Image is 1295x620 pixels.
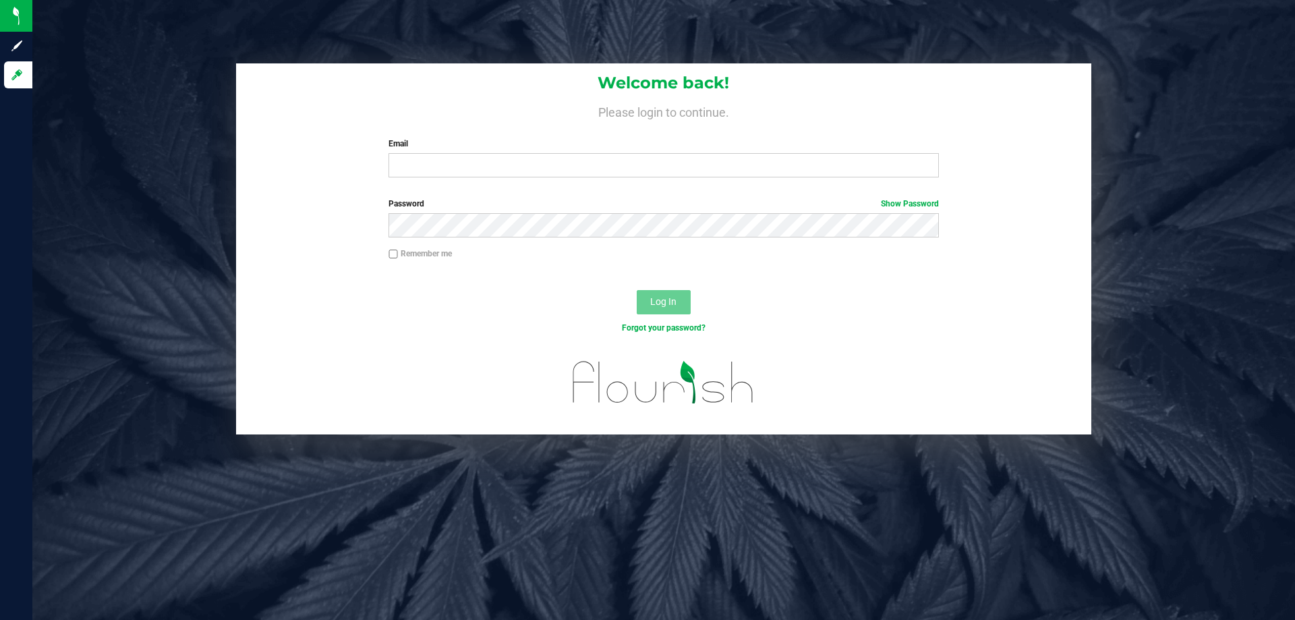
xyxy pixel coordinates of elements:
[388,199,424,208] span: Password
[388,248,452,260] label: Remember me
[881,199,939,208] a: Show Password
[388,250,398,259] input: Remember me
[10,68,24,82] inline-svg: Log in
[388,138,938,150] label: Email
[622,323,706,333] a: Forgot your password?
[650,296,677,307] span: Log In
[236,74,1091,92] h1: Welcome back!
[236,103,1091,119] h4: Please login to continue.
[556,348,770,417] img: flourish_logo.svg
[637,290,691,314] button: Log In
[10,39,24,53] inline-svg: Sign up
